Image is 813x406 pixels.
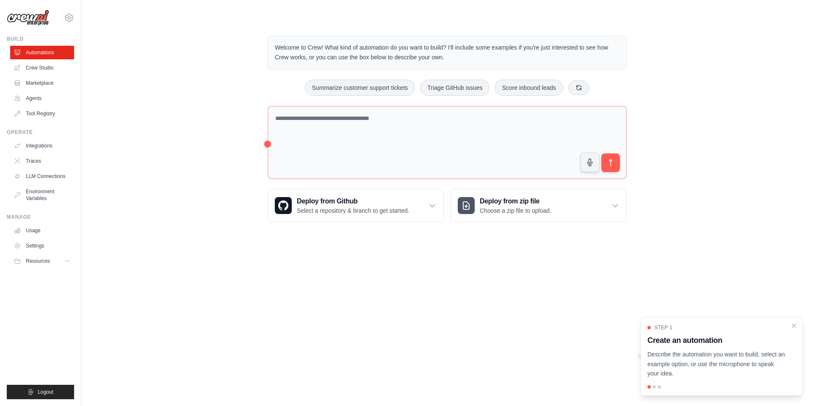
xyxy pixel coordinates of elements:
button: Triage GitHub issues [420,80,489,96]
div: Operate [7,129,74,136]
a: LLM Connections [10,170,74,183]
p: Select a repository & branch to get started. [297,206,409,215]
h3: Create an automation [647,334,785,346]
a: Automations [10,46,74,59]
p: Choose a zip file to upload. [480,206,551,215]
button: Summarize customer support tickets [305,80,415,96]
a: Environment Variables [10,185,74,205]
span: Step 1 [654,324,672,331]
a: Traces [10,154,74,168]
a: Agents [10,92,74,105]
span: Logout [38,389,53,395]
button: Score inbound leads [495,80,563,96]
div: Build [7,36,74,42]
div: Manage [7,214,74,220]
p: Describe the automation you want to build, select an example option, or use the microphone to spe... [647,350,785,378]
h3: Deploy from Github [297,196,409,206]
button: Close walkthrough [791,323,797,329]
p: Welcome to Crew! What kind of automation do you want to build? I'll include some examples if you'... [275,43,619,62]
h3: Deploy from zip file [480,196,551,206]
a: Usage [10,224,74,237]
a: Crew Studio [10,61,74,75]
button: Logout [7,385,74,399]
a: Marketplace [10,76,74,90]
button: Resources [10,254,74,268]
a: Settings [10,239,74,253]
a: Integrations [10,139,74,153]
img: Logo [7,10,49,26]
a: Tool Registry [10,107,74,120]
span: Resources [26,258,50,264]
